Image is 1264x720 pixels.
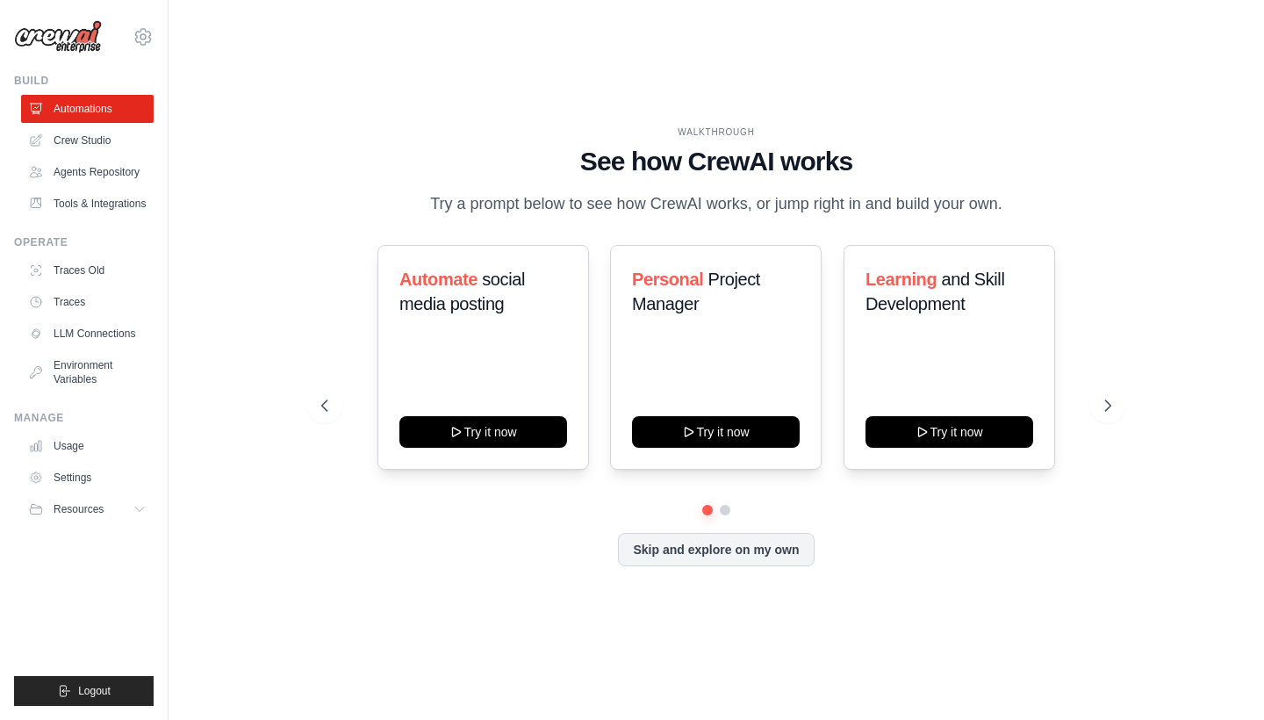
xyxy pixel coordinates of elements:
a: Environment Variables [21,351,154,393]
h1: See how CrewAI works [321,146,1110,177]
div: Operate [14,235,154,249]
span: Resources [54,502,104,516]
span: Logout [78,684,111,698]
button: Resources [21,495,154,523]
span: and Skill Development [865,270,1004,313]
span: Personal [632,270,703,289]
button: Try it now [632,416,800,448]
a: Traces [21,288,154,316]
button: Skip and explore on my own [618,533,814,566]
span: Automate [399,270,478,289]
img: Logo [14,20,102,54]
a: Usage [21,432,154,460]
div: Build [14,74,154,88]
div: Manage [14,411,154,425]
div: WALKTHROUGH [321,126,1110,139]
a: Tools & Integrations [21,190,154,218]
button: Try it now [399,416,567,448]
a: LLM Connections [21,320,154,348]
a: Crew Studio [21,126,154,155]
span: Learning [865,270,937,289]
a: Agents Repository [21,158,154,186]
button: Try it now [865,416,1033,448]
a: Traces Old [21,256,154,284]
a: Automations [21,95,154,123]
a: Settings [21,464,154,492]
button: Logout [14,676,154,706]
p: Try a prompt below to see how CrewAI works, or jump right in and build your own. [421,191,1011,217]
